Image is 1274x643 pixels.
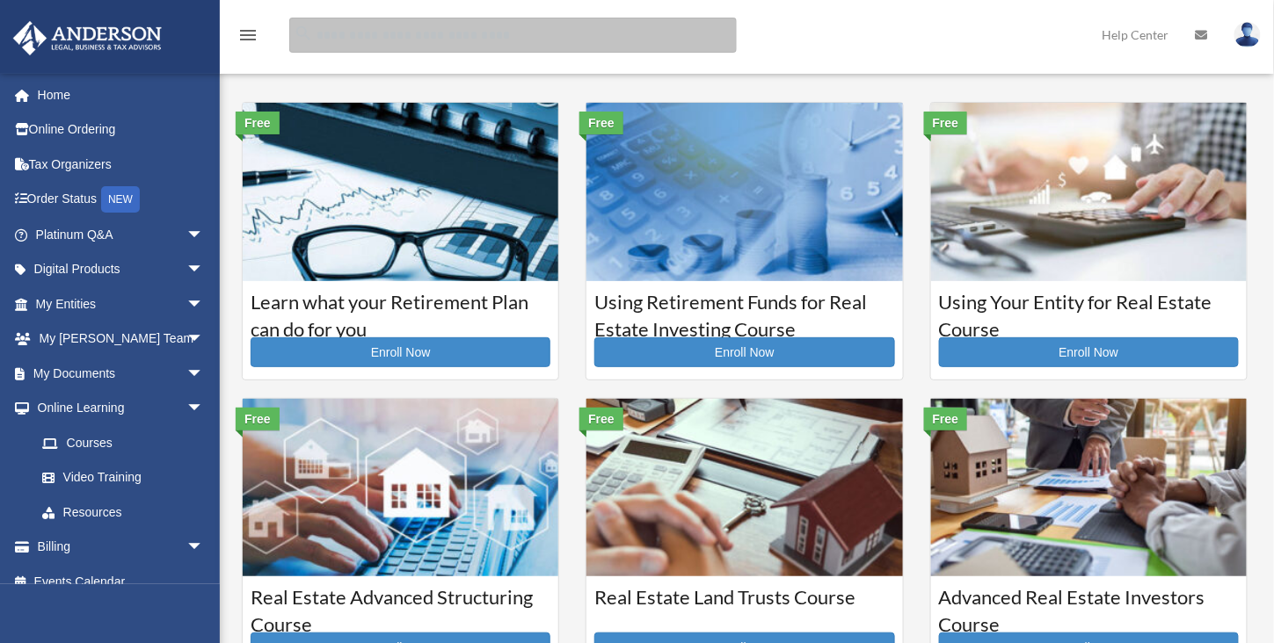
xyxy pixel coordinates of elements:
h3: Using Retirement Funds for Real Estate Investing Course [594,289,894,333]
span: arrow_drop_down [186,321,222,358]
div: Free [579,112,623,134]
span: arrow_drop_down [186,217,222,253]
div: Free [236,408,280,430]
a: Order StatusNEW [12,182,230,218]
img: User Pic [1234,22,1261,47]
img: Anderson Advisors Platinum Portal [8,21,167,55]
div: Free [924,408,968,430]
span: arrow_drop_down [186,530,222,566]
a: My Documentsarrow_drop_down [12,356,230,391]
a: Online Ordering [12,112,230,148]
i: search [294,24,313,43]
a: Events Calendar [12,564,230,599]
span: arrow_drop_down [186,356,222,392]
a: Resources [25,495,230,530]
a: Enroll Now [594,337,894,367]
h3: Real Estate Land Trusts Course [594,584,894,628]
h3: Advanced Real Estate Investors Course [939,584,1239,628]
a: My [PERSON_NAME] Teamarrow_drop_down [12,321,230,357]
h3: Using Your Entity for Real Estate Course [939,289,1239,333]
a: Billingarrow_drop_down [12,530,230,565]
a: Home [12,77,230,112]
a: Tax Organizers [12,147,230,182]
h3: Real Estate Advanced Structuring Course [251,584,550,628]
span: arrow_drop_down [186,252,222,288]
a: My Entitiesarrow_drop_down [12,286,230,321]
a: Platinum Q&Aarrow_drop_down [12,217,230,252]
i: menu [237,25,258,46]
div: Free [236,112,280,134]
div: Free [579,408,623,430]
a: Online Learningarrow_drop_down [12,391,230,426]
a: Enroll Now [251,337,550,367]
a: Enroll Now [939,337,1239,367]
div: NEW [101,186,140,213]
a: menu [237,31,258,46]
span: arrow_drop_down [186,286,222,322]
a: Video Training [25,460,230,495]
a: Courses [25,425,222,460]
h3: Learn what your Retirement Plan can do for you [251,289,550,333]
span: arrow_drop_down [186,391,222,427]
a: Digital Productsarrow_drop_down [12,252,230,287]
div: Free [924,112,968,134]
